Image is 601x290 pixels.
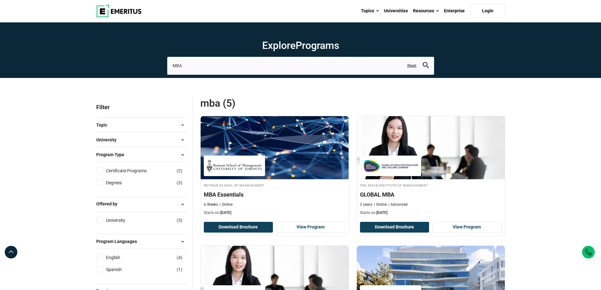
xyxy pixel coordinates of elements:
[407,63,416,68] a: Reset search
[178,267,181,272] span: 1
[96,200,122,207] span: Offered by
[96,151,129,158] span: Program Type
[357,116,505,179] img: GLOBAL MBA | Online Business Management Course
[204,202,218,207] p: 6 Weeks
[106,179,134,186] a: Degrees
[167,39,434,52] h1: Explore
[177,254,182,261] span: ( )
[178,168,181,173] span: 2
[106,254,133,261] a: English
[276,222,345,233] a: View Program
[296,39,339,51] span: Programs
[96,135,187,145] button: University
[376,210,387,215] span: [DATE]
[96,120,187,130] button: Topic
[423,64,429,70] a: search
[178,255,181,260] span: 4
[201,116,349,179] img: MBA Essentials | Online Business Management Course
[360,222,429,233] button: Download Brochure
[177,217,182,224] span: ( )
[220,202,233,207] p: Online
[204,222,273,233] button: Download Brochure
[374,202,387,207] p: Online
[204,182,345,188] h4: Rotman School of Management
[178,218,181,223] span: 5
[96,238,142,245] span: Program Languages
[360,182,502,188] h4: The Asian Institute of Management
[360,202,372,207] p: 2 years
[96,199,187,209] button: Offered by
[423,62,429,69] button: search
[178,180,181,185] span: 3
[200,97,353,109] span: MBA (5)
[360,191,502,198] h4: GLOBAL MBA
[432,222,502,233] a: View Program
[204,191,345,198] h4: MBA Essentials
[96,121,112,128] span: Topic
[177,167,182,174] span: ( )
[363,159,418,173] img: The Asian Institute of Management
[360,210,502,216] p: Starts on:
[177,266,182,273] span: ( )
[470,4,505,18] a: Login
[207,159,262,173] img: Rotman School of Management
[357,116,505,219] a: Business Management Course by The Asian Institute of Management - September 30, 2025 The Asian In...
[177,179,182,186] span: ( )
[220,210,231,215] span: [DATE]
[201,116,349,219] a: Business Management Course by Rotman School of Management - September 4, 2025 Rotman School of Ma...
[96,150,187,159] button: Program Type
[204,210,345,216] p: Starts on:
[106,266,134,273] a: Spanish
[388,202,408,207] p: Advanced
[106,167,159,174] a: Certificate Programs
[167,57,434,74] input: search-page
[96,237,187,246] button: Program Languages
[106,217,138,224] a: University
[96,136,121,143] span: University
[96,97,187,117] p: Filter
